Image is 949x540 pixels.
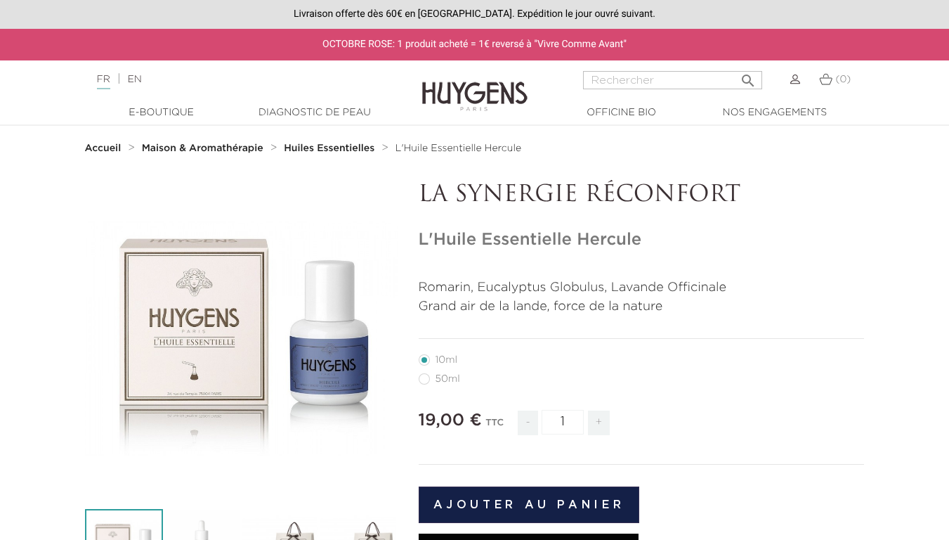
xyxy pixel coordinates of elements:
[835,75,851,84] span: (0)
[735,67,761,86] button: 
[740,68,757,85] i: 
[583,71,762,89] input: Rechercher
[85,143,124,154] a: Accueil
[518,411,537,435] span: -
[244,105,385,120] a: Diagnostic de peau
[485,408,504,446] div: TTC
[142,143,267,154] a: Maison & Aromathérapie
[419,278,865,297] p: Romarin, Eucalyptus Globulus, Lavande Officinale
[419,297,865,316] p: Grand air de la lande, force de la nature
[284,143,374,153] strong: Huiles Essentielles
[395,143,521,154] a: L'Huile Essentielle Hercule
[422,59,528,113] img: Huygens
[142,143,263,153] strong: Maison & Aromathérapie
[705,105,845,120] a: Nos engagements
[419,230,865,250] h1: L'Huile Essentielle Hercule
[97,75,110,89] a: FR
[419,487,640,523] button: Ajouter au panier
[419,373,477,385] label: 50ml
[419,182,865,209] p: LA SYNERGIE RÉCONFORT
[90,71,385,88] div: |
[85,143,122,153] strong: Accueil
[127,75,141,84] a: EN
[284,143,378,154] a: Huiles Essentielles
[419,412,482,429] span: 19,00 €
[395,143,521,153] span: L'Huile Essentielle Hercule
[91,105,232,120] a: E-Boutique
[551,105,692,120] a: Officine Bio
[588,411,610,435] span: +
[419,354,474,366] label: 10ml
[542,410,584,435] input: Quantité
